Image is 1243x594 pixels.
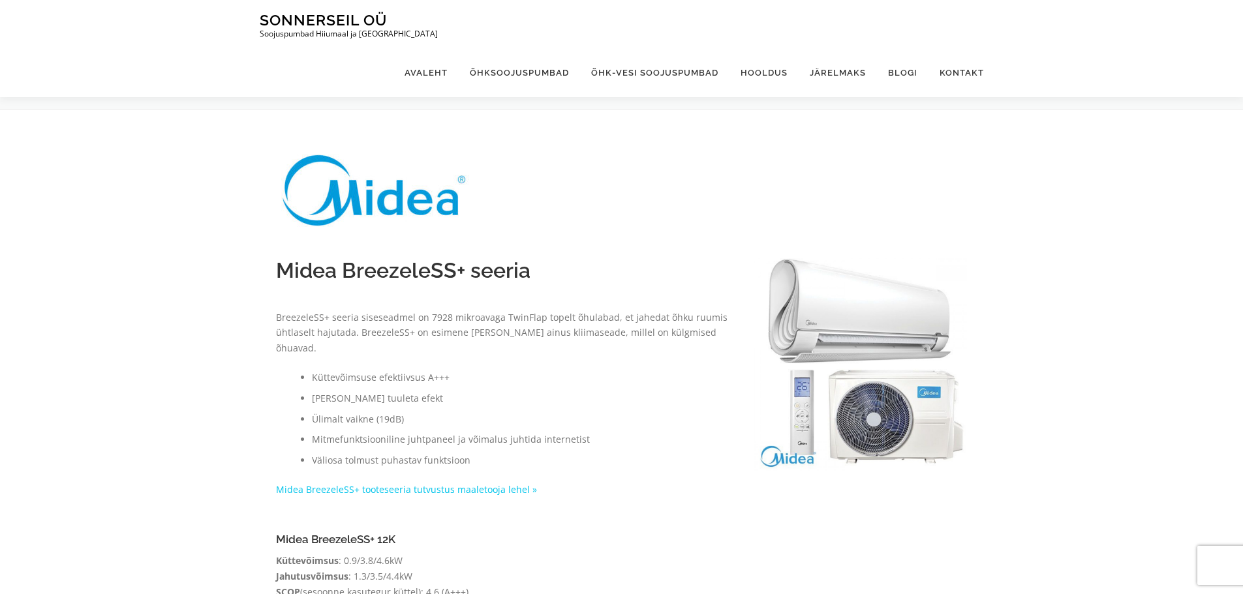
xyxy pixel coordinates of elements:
p: Soojuspumbad Hiiumaal ja [GEOGRAPHIC_DATA] [260,29,438,38]
a: Õhk-vesi soojuspumbad [580,48,729,97]
a: Järelmaks [799,48,877,97]
a: Midea BreezeleSS+ tooteseeria tutvustus maaletooja lehel » [276,483,537,496]
li: Ülimalt vaikne (19dB) [312,411,728,427]
a: Sonnerseil OÜ [260,11,387,29]
img: Midea Breezeless-1000x1000 [754,258,968,471]
li: [PERSON_NAME] tuuleta efekt [312,391,728,406]
a: Avaleht [393,48,459,97]
a: Kontakt [928,48,984,97]
a: Hooldus [729,48,799,97]
a: Blogi [877,48,928,97]
li: Küttevõimsuse efektiivsus A+++ [312,370,728,385]
p: BreezeleSS+ seeria siseseadmel on 7928 mikroavaga TwinFlap topelt õhulabad, et jahedat õhku ruumi... [276,310,728,356]
strong: Küttevõimsus [276,554,339,567]
li: Mitmefunktsiooniline juhtpaneel ja võimalus juhtida internetist [312,432,728,447]
strong: Jahutusvõimsus [276,570,348,582]
h4: Midea BreezeleSS+ 12K [276,533,609,546]
span: Midea BreezeleSS+ seeria [276,258,530,282]
img: Midea [276,149,472,232]
li: Väliosa tolmust puhastav funktsioon [312,453,728,468]
a: Õhksoojuspumbad [459,48,580,97]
